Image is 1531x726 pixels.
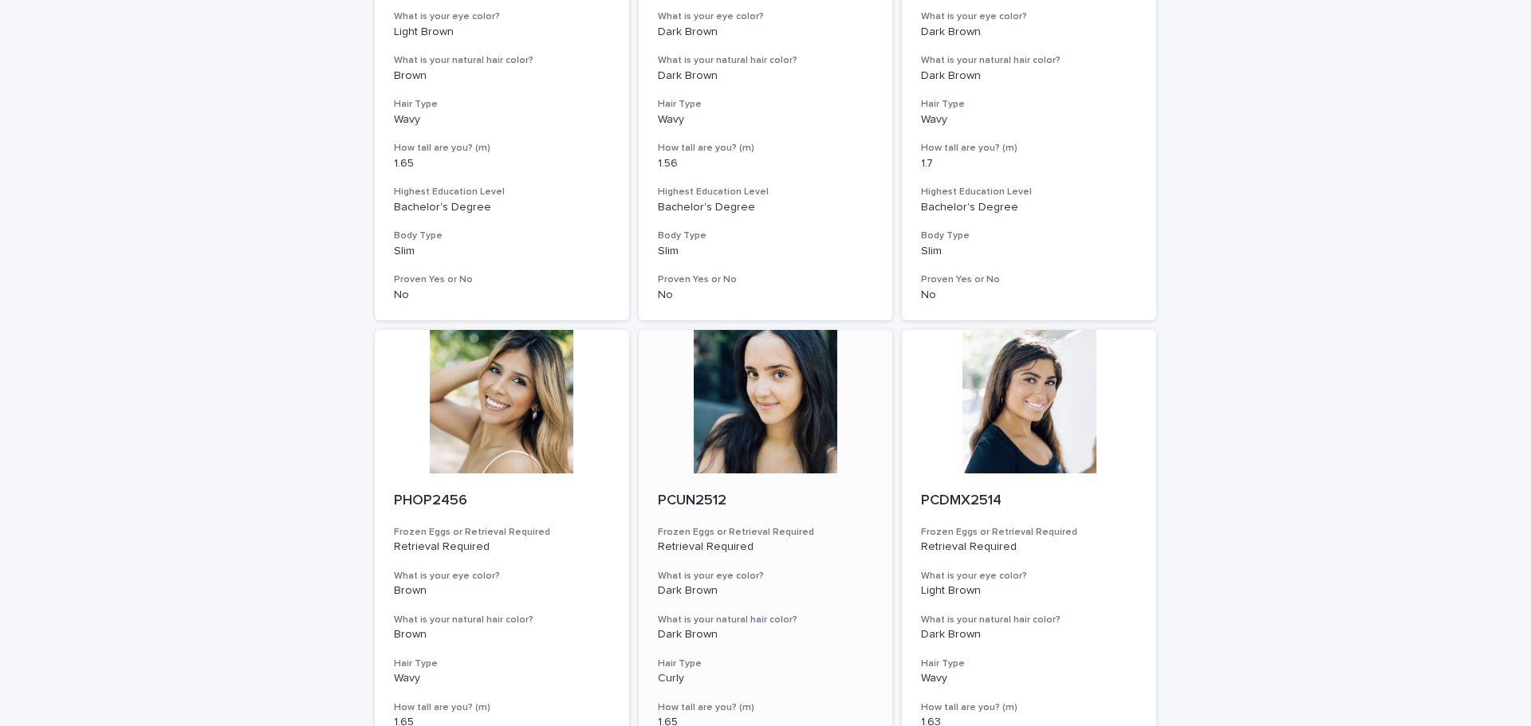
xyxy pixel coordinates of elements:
p: Brown [394,69,610,83]
p: Light Brown [394,26,610,39]
h3: What is your eye color? [921,10,1137,23]
p: Light Brown [921,584,1137,598]
p: Wavy [658,113,874,127]
h3: Hair Type [394,98,610,111]
p: PCUN2512 [658,493,874,510]
p: Bachelor's Degree [658,201,874,214]
h3: Body Type [658,230,874,242]
p: 1.65 [394,157,610,171]
p: Retrieval Required [394,540,610,554]
p: Brown [394,628,610,642]
p: Wavy [394,113,610,127]
p: PHOP2456 [394,493,610,510]
p: Brown [394,584,610,598]
p: Curly [658,672,874,685]
h3: Highest Education Level [658,186,874,198]
p: Slim [658,245,874,258]
h3: What is your natural hair color? [658,54,874,67]
p: 1.56 [658,157,874,171]
p: Bachelor's Degree [921,201,1137,214]
h3: Proven Yes or No [394,273,610,286]
h3: How tall are you? (m) [394,142,610,155]
h3: Frozen Eggs or Retrieval Required [658,526,874,539]
h3: Body Type [921,230,1137,242]
p: Dark Brown [658,584,874,598]
p: No [394,288,610,302]
p: No [658,288,874,302]
h3: What is your natural hair color? [394,614,610,626]
p: Dark Brown [921,628,1137,642]
p: Slim [921,245,1137,258]
h3: How tall are you? (m) [658,142,874,155]
p: Dark Brown [658,26,874,39]
h3: Highest Education Level [394,186,610,198]
h3: Proven Yes or No [658,273,874,286]
h3: What is your eye color? [394,10,610,23]
h3: What is your natural hair color? [921,54,1137,67]
h3: Highest Education Level [921,186,1137,198]
p: Wavy [921,672,1137,685]
h3: Body Type [394,230,610,242]
p: Wavy [921,113,1137,127]
h3: Proven Yes or No [921,273,1137,286]
h3: Frozen Eggs or Retrieval Required [921,526,1137,539]
p: Bachelor's Degree [394,201,610,214]
p: Dark Brown [921,26,1137,39]
p: PCDMX2514 [921,493,1137,510]
p: Slim [394,245,610,258]
h3: How tall are you? (m) [658,701,874,714]
h3: Hair Type [394,657,610,670]
p: 1.7 [921,157,1137,171]
h3: What is your eye color? [921,570,1137,583]
h3: Frozen Eggs or Retrieval Required [394,526,610,539]
h3: What is your eye color? [394,570,610,583]
h3: What is your natural hair color? [394,54,610,67]
p: Retrieval Required [658,540,874,554]
h3: How tall are you? (m) [921,142,1137,155]
h3: Hair Type [921,657,1137,670]
h3: How tall are you? (m) [921,701,1137,714]
h3: What is your eye color? [658,10,874,23]
p: Wavy [394,672,610,685]
h3: How tall are you? (m) [394,701,610,714]
p: No [921,288,1137,302]
h3: What is your natural hair color? [658,614,874,626]
p: Retrieval Required [921,540,1137,554]
h3: Hair Type [658,98,874,111]
h3: What is your natural hair color? [921,614,1137,626]
p: Dark Brown [658,69,874,83]
p: Dark Brown [658,628,874,642]
p: Dark Brown [921,69,1137,83]
h3: What is your eye color? [658,570,874,583]
h3: Hair Type [921,98,1137,111]
h3: Hair Type [658,657,874,670]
